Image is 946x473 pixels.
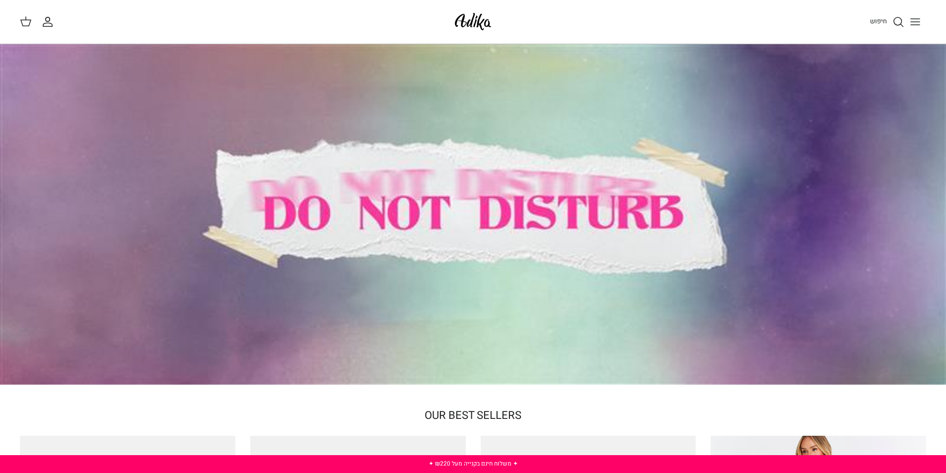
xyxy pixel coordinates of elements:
[452,10,494,33] img: Adika IL
[870,16,887,26] span: חיפוש
[42,16,58,28] a: החשבון שלי
[429,459,518,468] a: ✦ משלוח חינם בקנייה מעל ₪220 ✦
[425,407,521,423] a: OUR BEST SELLERS
[870,16,904,28] a: חיפוש
[904,11,926,33] button: Toggle menu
